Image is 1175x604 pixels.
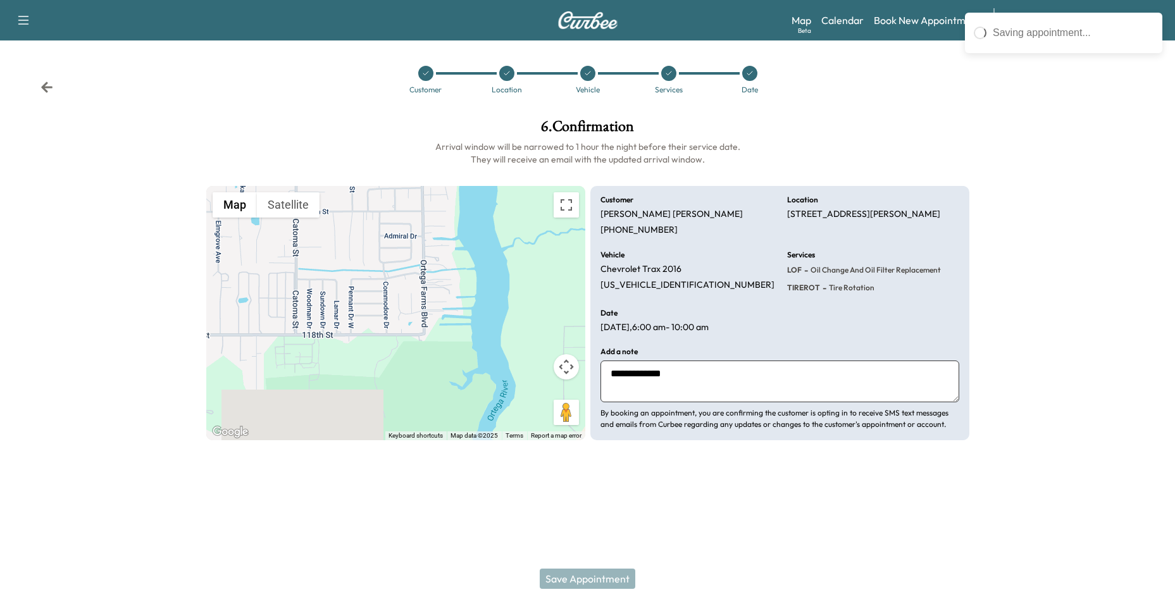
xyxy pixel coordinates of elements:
[209,424,251,440] a: Open this area in Google Maps (opens a new window)
[557,11,618,29] img: Curbee Logo
[600,407,959,430] p: By booking an appointment, you are confirming the customer is opting in to receive SMS text messa...
[257,192,320,218] button: Show satellite imagery
[506,432,523,439] a: Terms (opens in new tab)
[531,432,581,439] a: Report a map error
[554,354,579,379] button: Map camera controls
[787,265,802,275] span: LOF
[600,196,633,204] h6: Customer
[798,26,811,35] div: Beta
[600,209,743,220] p: [PERSON_NAME] [PERSON_NAME]
[742,86,758,94] div: Date
[600,322,709,333] p: [DATE] , 6:00 am - 10:00 am
[821,13,864,28] a: Calendar
[576,86,600,94] div: Vehicle
[820,281,826,294] span: -
[600,280,774,291] p: [US_VEHICLE_IDENTIFICATION_NUMBER]
[792,13,811,28] a: MapBeta
[600,309,618,317] h6: Date
[993,25,1153,40] div: Saving appointment...
[787,251,815,259] h6: Services
[554,400,579,425] button: Drag Pegman onto the map to open Street View
[600,225,678,236] p: [PHONE_NUMBER]
[492,86,522,94] div: Location
[554,192,579,218] button: Toggle fullscreen view
[787,209,940,220] p: [STREET_ADDRESS][PERSON_NAME]
[808,265,941,275] span: Oil Change and Oil Filter Replacement
[802,264,808,276] span: -
[787,283,820,293] span: TIREROT
[451,432,498,439] span: Map data ©2025
[787,196,818,204] h6: Location
[826,283,874,293] span: Tire Rotation
[409,86,442,94] div: Customer
[655,86,683,94] div: Services
[600,251,625,259] h6: Vehicle
[206,140,969,166] h6: Arrival window will be narrowed to 1 hour the night before their service date. They will receive ...
[389,431,443,440] button: Keyboard shortcuts
[874,13,981,28] a: Book New Appointment
[209,424,251,440] img: Google
[40,81,53,94] div: Back
[600,348,638,355] h6: Add a note
[206,119,969,140] h1: 6 . Confirmation
[600,264,681,275] p: Chevrolet Trax 2016
[213,192,257,218] button: Show street map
